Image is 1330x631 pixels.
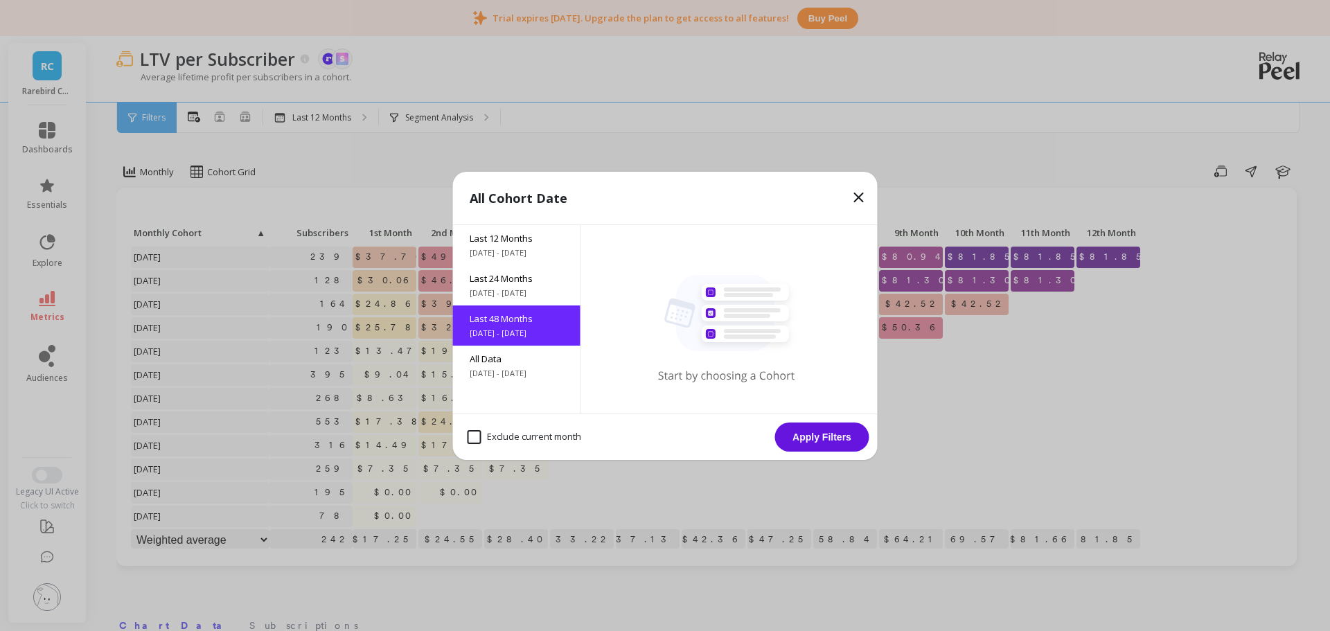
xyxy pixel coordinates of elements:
[470,328,564,339] span: [DATE] - [DATE]
[470,312,564,325] span: Last 48 Months
[470,232,564,245] span: Last 12 Months
[775,423,869,452] button: Apply Filters
[470,287,564,299] span: [DATE] - [DATE]
[470,368,564,379] span: [DATE] - [DATE]
[468,430,581,444] span: Exclude current month
[470,272,564,285] span: Last 24 Months
[470,353,564,365] span: All Data
[470,188,567,208] p: All Cohort Date
[470,247,564,258] span: [DATE] - [DATE]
